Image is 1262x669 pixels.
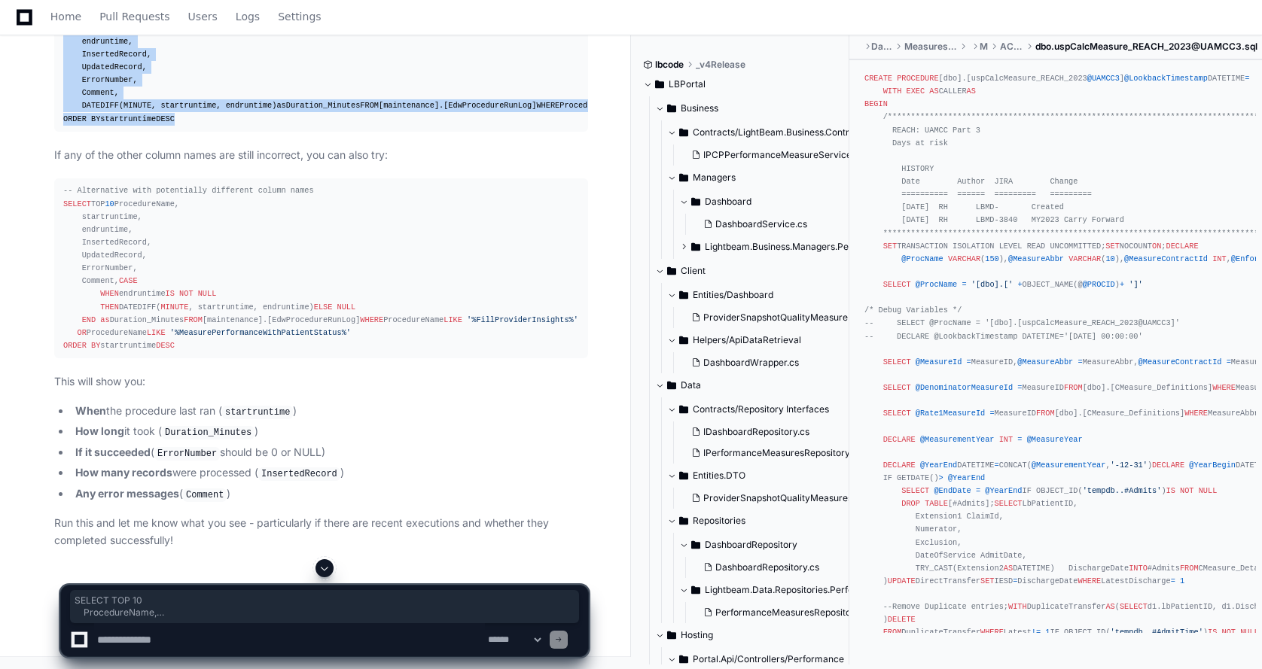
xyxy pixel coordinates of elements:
span: Logs [236,12,260,21]
span: FROM [360,101,379,110]
span: FROM [1036,409,1055,418]
span: ']' [1129,280,1142,289]
span: @DenominatorMeasureId [916,383,1013,392]
span: SET [883,241,897,250]
span: SELECT [63,199,91,208]
button: Entities/Dashboard [667,283,862,307]
span: IS [166,289,175,298]
span: EXEC [906,87,925,96]
span: LBPortal [669,78,706,90]
span: DECLARE [883,460,916,469]
span: -- SELECT @ProcName = '[dbo].[uspCalcMeasure_REACH_2023@UAMCC3]' [864,318,1180,327]
span: SET [1105,241,1119,250]
span: ELSE [314,303,333,312]
span: INT [1212,254,1226,263]
svg: Directory [679,286,688,304]
p: Run this and let me know what you see - particularly if there are recent executions and whether t... [54,515,588,549]
li: ( ) [71,485,588,503]
span: Settings [278,12,321,21]
button: Helpers/ApiDataRetrieval [667,328,862,352]
span: = [995,460,999,469]
span: @EndDate [934,486,971,495]
span: PROCEDURE [897,74,938,83]
span: as [276,101,285,110]
svg: Directory [655,75,664,93]
span: BEGIN [864,99,888,108]
span: Client [681,265,706,277]
span: VARCHAR [948,254,980,263]
button: Business [655,96,850,120]
span: MeasuresDatabaseStoredProcedures [904,41,957,53]
span: WHERE [536,101,559,110]
span: FROM [1064,383,1083,392]
span: CASE [119,276,138,285]
span: = [976,486,980,495]
span: Contracts/Repository Interfaces [693,403,829,415]
span: Data [681,379,701,391]
span: DROP [901,499,920,508]
span: DESC [156,114,175,123]
span: NULL [337,303,356,312]
span: DashboardService.cs [715,218,807,230]
li: were processed ( ) [71,464,588,482]
strong: How long [75,424,124,437]
svg: Directory [691,238,700,256]
span: Helpers/ApiDataRetrieval [693,334,801,346]
span: Lightbeam.Business.Managers.Performance [705,241,874,253]
div: TOP ProcedureName, startruntime, endruntime, InsertedRecord, UpdatedRecord, ErrorNumber, Comment,... [63,184,579,352]
p: This will show you: [54,373,588,391]
span: VARCHAR [1068,254,1101,263]
span: '[dbo].[' [971,280,1013,289]
svg: Directory [679,123,688,141]
span: DatabaseProjects [871,41,892,53]
span: SELECT [883,357,911,366]
span: SELECT [883,383,911,392]
button: IDashboardRepository.cs [685,421,861,442]
span: WHERE [1212,383,1236,392]
span: Contracts/LightBeam.Business.Contracts.Performance [693,126,862,138]
svg: Directory [667,99,676,117]
span: FROM [184,315,203,324]
span: ORDER [63,114,87,123]
button: Dashboard [679,190,874,214]
span: IPerformanceMeasuresRepository.cs [703,447,861,459]
span: IPCPPerformanceMeasureService.cs [703,149,864,161]
svg: Directory [667,262,676,280]
span: ACO_REACH_2023 [1000,41,1023,53]
code: ErrorNumber [154,447,220,461]
span: Dashboard [705,196,751,208]
span: @YearBegin [1189,460,1236,469]
button: Client [655,259,850,283]
span: @MeasureContractId [1139,357,1222,366]
code: startruntime [222,406,293,419]
svg: Directory [691,536,700,554]
span: THEN [100,303,119,312]
span: -- DECLARE @LookbackTimestamp DATETIME='[DATE] 00:00:00' [864,331,1143,340]
span: @YearEnd [985,486,1022,495]
span: @MeasureAbbr [1017,357,1073,366]
span: -- Alternative with potentially different column names [63,186,314,195]
span: = [1078,357,1082,366]
span: MINUTE [123,101,151,110]
span: @ProcName [901,254,943,263]
button: DashboardRepository.cs [697,557,865,578]
button: IPCPPerformanceMeasureService.cs [685,144,864,166]
span: @MeasureContractId [1124,254,1208,263]
span: LIKE [147,328,166,337]
span: dbo.uspCalcMeasure_REACH_2023@UAMCC3.sql [1035,41,1257,53]
span: IDashboardRepository.cs [703,426,809,438]
span: '%FillProviderInsights%' [467,315,578,324]
span: DECLARE [1166,241,1198,250]
strong: If it succeeded [75,445,151,458]
span: 150 [985,254,998,263]
span: SELECT TOP 10 ProcedureName, startruntime, endruntime, InsertedRecord, UpdatedRecord, ErrorNumber... [75,594,575,619]
span: OR [77,328,86,337]
span: '%MeasurePerformanceWithPatientStatus%' [170,328,351,337]
span: 10 [1105,254,1114,263]
button: Entities.DTO [667,464,862,488]
span: Pull Requests [99,12,169,21]
span: INT [999,434,1013,443]
span: AS [929,87,938,96]
span: '-12-31' [1111,460,1148,469]
span: DashboardWrapper.cs [703,357,799,369]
